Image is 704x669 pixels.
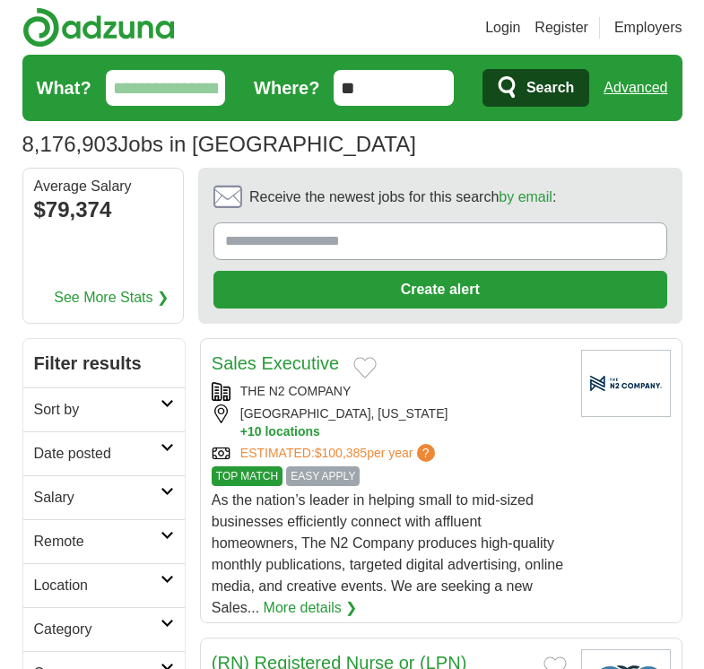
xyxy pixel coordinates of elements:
div: $79,374 [34,194,172,226]
span: Search [526,70,574,106]
a: Employers [614,17,682,39]
div: [GEOGRAPHIC_DATA], [US_STATE] [212,404,567,440]
a: Sales Executive [212,353,339,373]
a: ESTIMATED:$100,385per year? [240,444,439,463]
div: THE N2 COMPANY [212,382,567,401]
h2: Salary [34,487,161,508]
a: Sort by [23,387,185,431]
span: 8,176,903 [22,128,118,161]
label: What? [37,74,91,101]
h1: Jobs in [GEOGRAPHIC_DATA] [22,132,416,156]
a: Date posted [23,431,185,475]
a: More details ❯ [264,597,358,619]
h2: Remote [34,531,161,552]
img: Company logo [581,350,671,417]
a: Location [23,563,185,607]
h2: Sort by [34,399,161,421]
button: +10 locations [240,423,567,440]
span: TOP MATCH [212,466,282,486]
a: Advanced [604,70,667,106]
span: + [240,423,248,440]
button: Add to favorite jobs [353,357,377,378]
a: by email [499,189,552,204]
h2: Filter results [23,339,185,387]
button: Search [482,69,589,107]
div: Average Salary [34,179,172,194]
span: Receive the newest jobs for this search : [249,187,556,208]
button: Create alert [213,271,667,308]
h2: Date posted [34,443,161,465]
span: $100,385 [315,446,367,460]
a: Category [23,607,185,651]
a: Remote [23,519,185,563]
h2: Location [34,575,161,596]
img: Adzuna logo [22,7,175,48]
a: Salary [23,475,185,519]
span: EASY APPLY [286,466,360,486]
span: As the nation’s leader in helping small to mid-sized businesses efficiently connect with affluent... [212,492,563,615]
a: Register [535,17,588,39]
a: Login [485,17,520,39]
h2: Category [34,619,161,640]
label: Where? [254,74,319,101]
a: See More Stats ❯ [54,287,169,308]
span: ? [417,444,435,462]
